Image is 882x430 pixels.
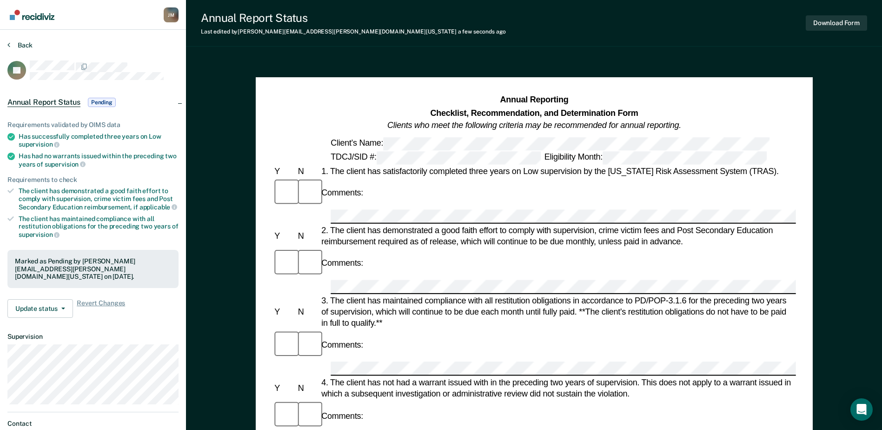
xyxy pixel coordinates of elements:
div: Requirements validated by OIMS data [7,121,179,129]
div: Comments: [319,258,365,269]
span: Pending [88,98,116,107]
strong: Checklist, Recommendation, and Determination Form [430,108,638,117]
div: Marked as Pending by [PERSON_NAME][EMAIL_ADDRESS][PERSON_NAME][DOMAIN_NAME][US_STATE] on [DATE]. [15,257,171,281]
span: a few seconds ago [458,28,506,35]
div: 4. The client has not had a warrant issued with in the preceding two years of supervision. This d... [319,377,796,399]
div: Open Intercom Messenger [850,398,873,421]
img: Recidiviz [10,10,54,20]
span: applicable [139,203,177,211]
div: N [296,230,319,241]
div: 1. The client has satisfactorily completed three years on Low supervision by the [US_STATE] Risk ... [319,165,796,176]
span: supervision [19,141,60,148]
div: Annual Report Status [201,11,506,25]
div: Y [272,230,296,241]
div: 2. The client has demonstrated a good faith effort to comply with supervision, crime victim fees ... [319,224,796,247]
div: Client's Name: [329,137,771,150]
div: Comments: [319,187,365,198]
dt: Supervision [7,333,179,341]
button: Profile dropdown button [164,7,179,22]
button: Download Form [806,15,867,31]
span: supervision [19,231,60,238]
div: TDCJ/SID #: [329,151,542,164]
div: Y [272,165,296,176]
div: J M [164,7,179,22]
div: Comments: [319,410,365,421]
div: Has had no warrants issued within the preceding two years of [19,152,179,168]
div: Y [272,306,296,317]
button: Update status [7,299,73,318]
div: The client has demonstrated a good faith effort to comply with supervision, crime victim fees and... [19,187,179,211]
div: Has successfully completed three years on Low [19,133,179,148]
div: Eligibility Month: [542,151,768,164]
div: N [296,306,319,317]
div: Requirements to check [7,176,179,184]
span: supervision [45,161,86,168]
div: Y [272,383,296,394]
strong: Annual Reporting [500,95,568,105]
em: Clients who meet the following criteria may be recommended for annual reporting. [387,121,681,130]
button: Back [7,41,33,49]
div: Comments: [319,340,365,351]
div: Last edited by [PERSON_NAME][EMAIL_ADDRESS][PERSON_NAME][DOMAIN_NAME][US_STATE] [201,28,506,35]
div: N [296,383,319,394]
div: N [296,165,319,176]
dt: Contact [7,420,179,428]
span: Annual Report Status [7,98,80,107]
div: 3. The client has maintained compliance with all restitution obligations in accordance to PD/POP-... [319,295,796,329]
span: Revert Changes [77,299,125,318]
div: The client has maintained compliance with all restitution obligations for the preceding two years of [19,215,179,239]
